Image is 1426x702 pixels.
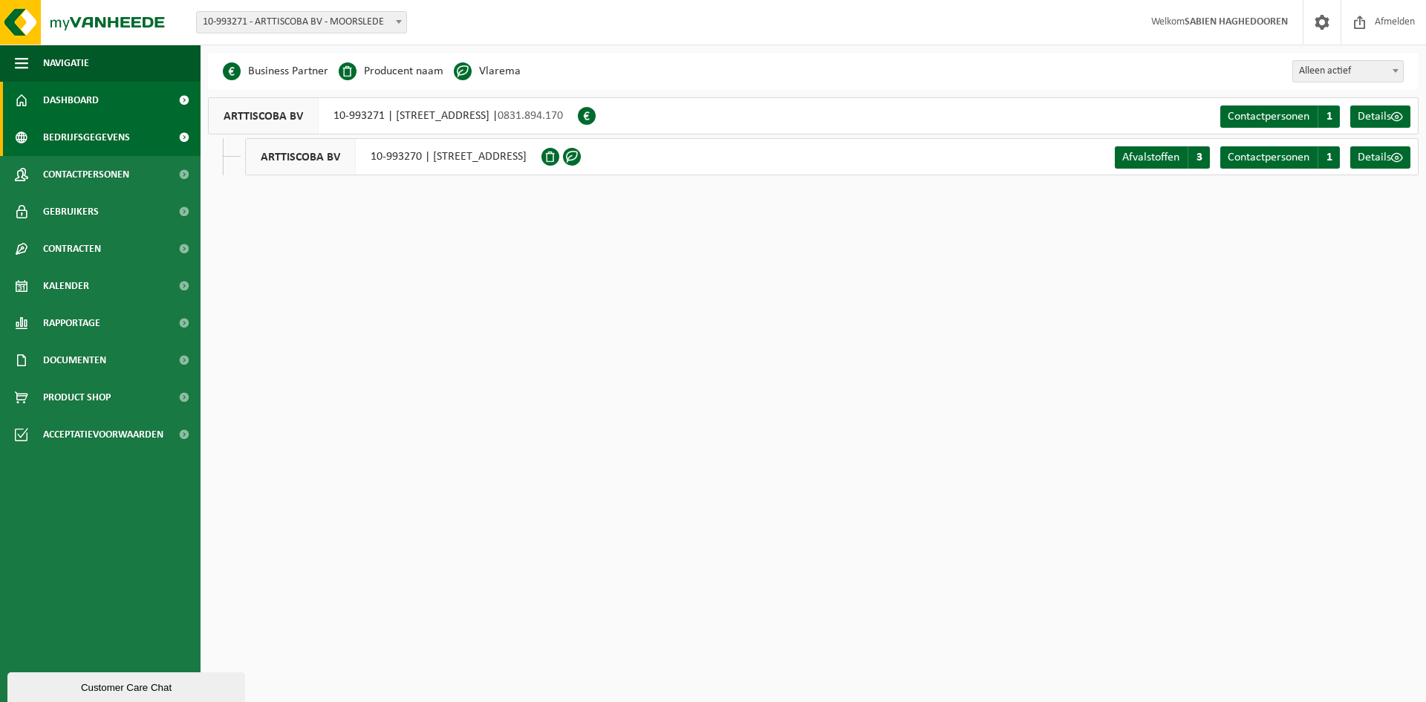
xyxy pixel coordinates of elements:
span: 1 [1318,146,1340,169]
span: Contactpersonen [1228,152,1309,163]
span: 3 [1188,146,1210,169]
li: Business Partner [223,60,328,82]
div: 10-993271 | [STREET_ADDRESS] | [208,97,578,134]
span: Contactpersonen [1228,111,1309,123]
li: Producent naam [339,60,443,82]
iframe: chat widget [7,669,248,702]
span: Contracten [43,230,101,267]
a: Details [1350,146,1410,169]
span: Dashboard [43,82,99,119]
span: Bedrijfsgegevens [43,119,130,156]
span: ARTTISCOBA BV [246,139,356,175]
span: Contactpersonen [43,156,129,193]
span: 1 [1318,105,1340,128]
div: 10-993270 | [STREET_ADDRESS] [245,138,541,175]
span: Details [1358,111,1391,123]
span: Documenten [43,342,106,379]
span: Rapportage [43,305,100,342]
span: Kalender [43,267,89,305]
li: Vlarema [454,60,521,82]
span: 10-993271 - ARTTISCOBA BV - MOORSLEDE [197,12,406,33]
a: Contactpersonen 1 [1220,146,1340,169]
a: Contactpersonen 1 [1220,105,1340,128]
strong: SABIEN HAGHEDOOREN [1185,16,1288,27]
span: Gebruikers [43,193,99,230]
span: Acceptatievoorwaarden [43,416,163,453]
a: Details [1350,105,1410,128]
span: Navigatie [43,45,89,82]
span: 0831.894.170 [498,110,563,122]
span: Alleen actief [1292,60,1404,82]
span: Details [1358,152,1391,163]
span: Alleen actief [1293,61,1403,82]
span: ARTTISCOBA BV [209,98,319,134]
span: 10-993271 - ARTTISCOBA BV - MOORSLEDE [196,11,407,33]
span: Product Shop [43,379,111,416]
a: Afvalstoffen 3 [1115,146,1210,169]
span: Afvalstoffen [1122,152,1179,163]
